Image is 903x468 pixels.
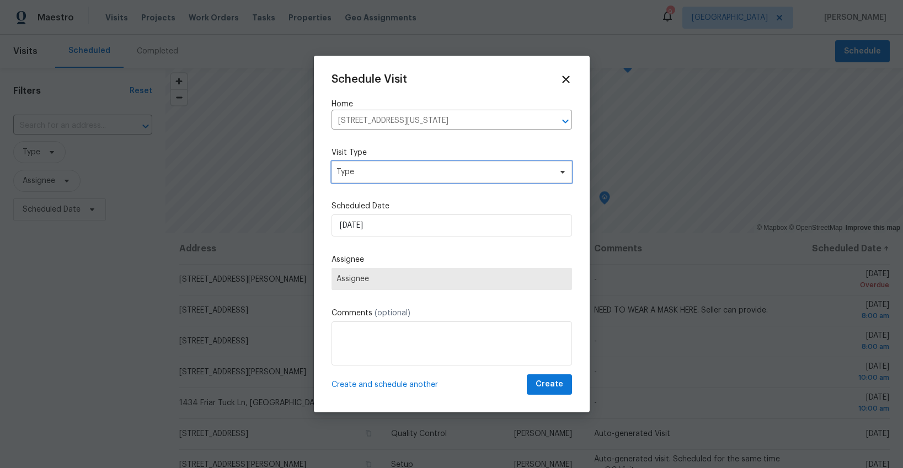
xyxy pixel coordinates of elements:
span: Type [336,166,551,177]
label: Scheduled Date [332,201,572,212]
label: Assignee [332,254,572,265]
span: Assignee [336,275,567,283]
label: Visit Type [332,147,572,158]
span: Create [536,378,563,391]
button: Open [558,114,573,129]
span: Close [560,73,572,85]
input: Enter in an address [332,112,541,130]
span: Create and schedule another [332,379,438,390]
label: Home [332,99,572,110]
span: (optional) [375,309,410,317]
button: Create [527,374,572,395]
span: Schedule Visit [332,74,407,85]
input: M/D/YYYY [332,214,572,236]
label: Comments [332,308,572,319]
